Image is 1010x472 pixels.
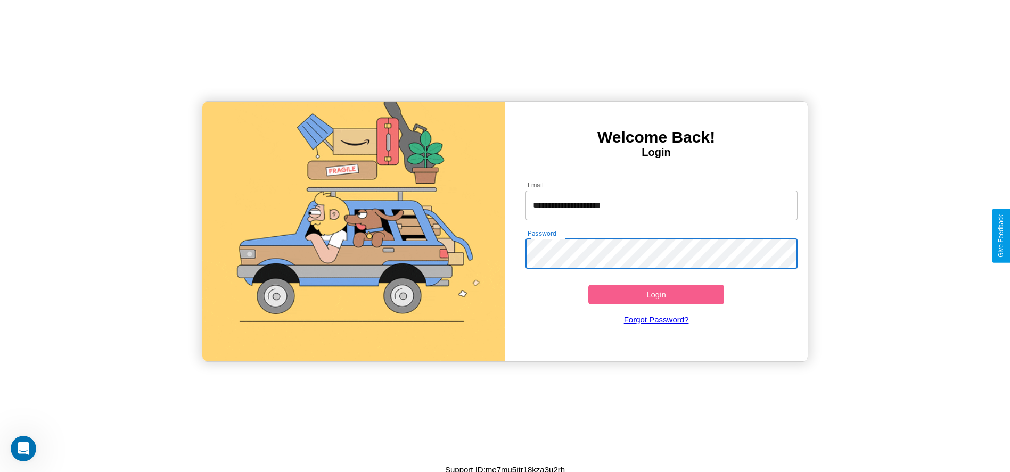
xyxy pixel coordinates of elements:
label: Password [528,229,556,238]
button: Login [588,285,725,304]
a: Forgot Password? [520,304,792,335]
img: gif [202,102,505,361]
label: Email [528,180,544,189]
h4: Login [505,146,808,159]
div: Give Feedback [997,214,1005,258]
h3: Welcome Back! [505,128,808,146]
iframe: Intercom live chat [11,436,36,461]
